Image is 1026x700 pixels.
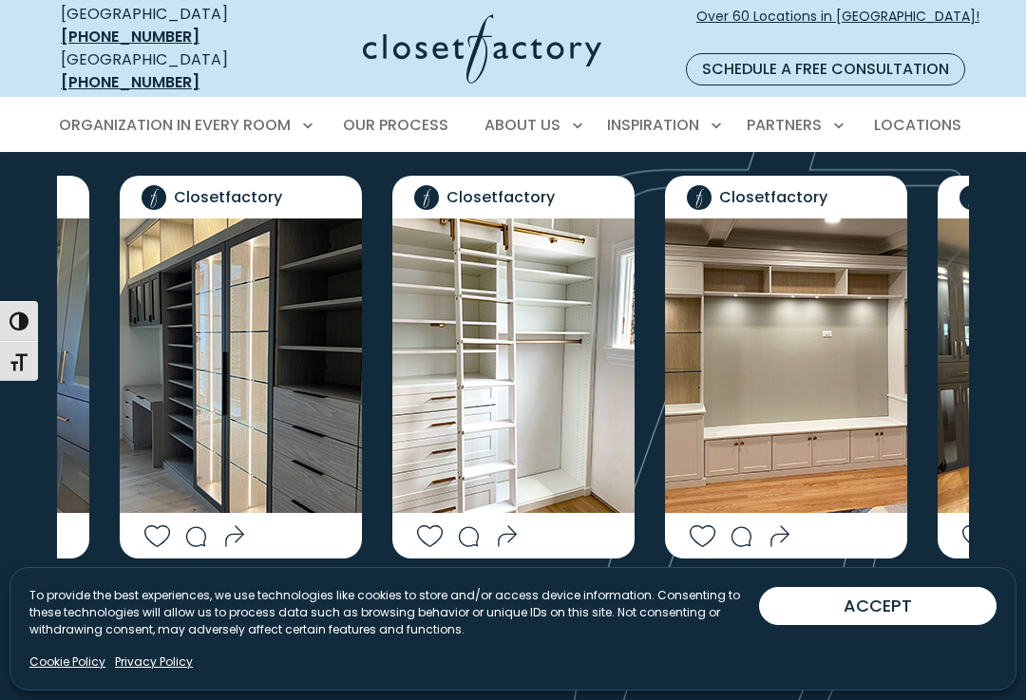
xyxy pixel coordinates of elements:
nav: Primary Menu [46,99,980,152]
img: Closet Factory Logo [363,14,601,84]
span: Locations [874,114,961,136]
span: Inspiration [607,114,699,136]
a: Schedule a Free Consultation [686,53,965,85]
img: Modern custom closet with sleek dark cabinetry [120,218,362,513]
button: ACCEPT [759,587,997,625]
a: Cookie Policy [29,653,105,671]
span: Closetfactory [446,186,555,209]
span: About Us [484,114,560,136]
img: Custom built-in entertainment center with white cabinetry [665,218,907,513]
div: [GEOGRAPHIC_DATA] [61,3,268,48]
p: To provide the best experiences, we use technologies like cookies to store and/or access device i... [29,587,759,638]
a: [PHONE_NUMBER] [61,26,199,47]
img: White custom closet system featuring built-in drawers, open shelving [392,218,635,513]
span: Partners [747,114,822,136]
div: [GEOGRAPHIC_DATA] [61,48,268,94]
span: Closetfactory [719,186,827,209]
a: Privacy Policy [115,653,193,671]
span: Over 60 Locations in [GEOGRAPHIC_DATA]! [696,7,979,47]
span: Closetfactory [174,186,282,209]
a: [PHONE_NUMBER] [61,71,199,93]
span: Our Process [343,114,448,136]
span: Organization in Every Room [59,114,291,136]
